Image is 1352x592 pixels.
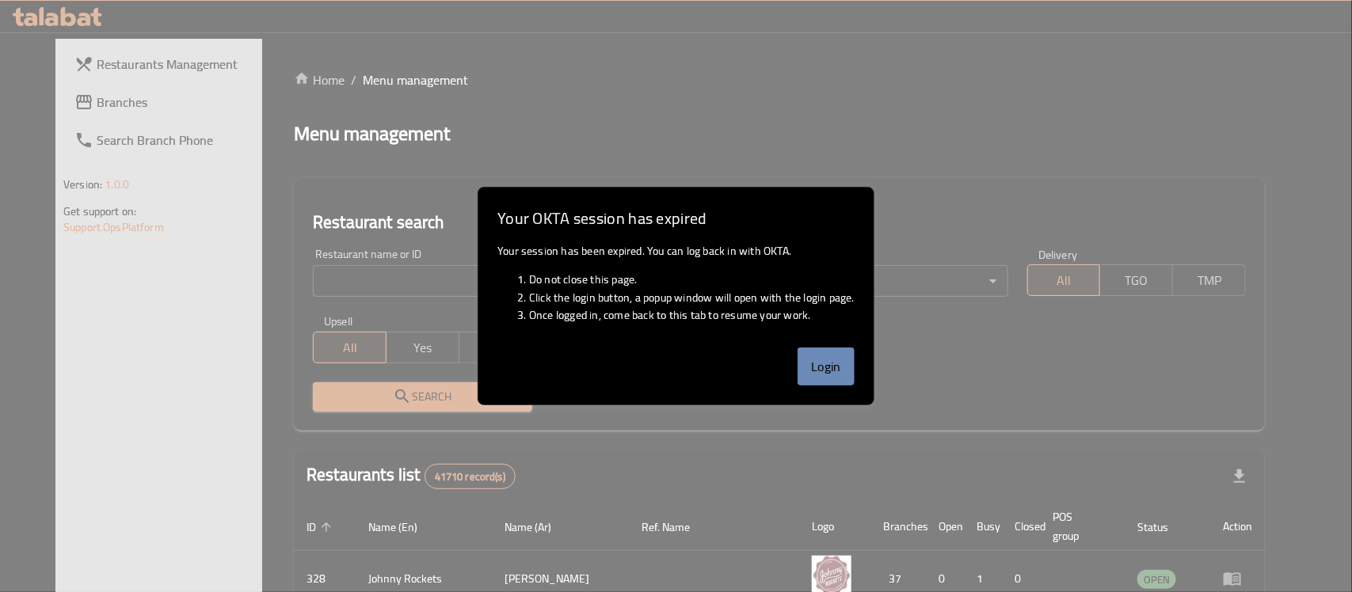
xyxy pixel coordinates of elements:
[798,347,855,385] button: Login
[478,236,874,342] div: Your session has been expired. You can log back in with OKTA.
[497,207,855,230] h3: Your OKTA session has expired
[529,271,855,288] li: Do not close this page.
[529,289,855,306] li: Click the login button, a popup window will open with the login page.
[529,306,855,324] li: Once logged in, come back to this tab to resume your work.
